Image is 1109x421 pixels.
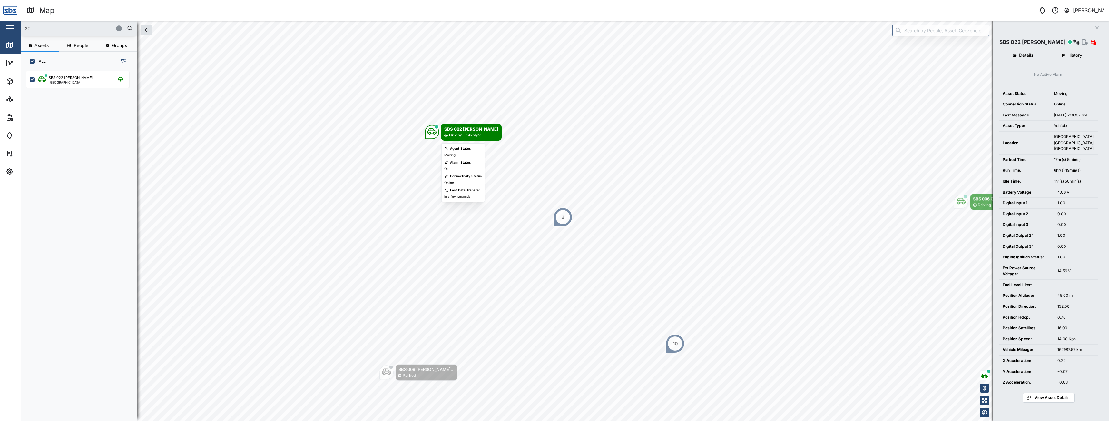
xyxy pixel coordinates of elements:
div: Parked [403,373,416,379]
div: Settings [17,168,40,175]
div: 0.00 [1057,244,1094,250]
div: 16.00 [1057,325,1094,331]
div: Vehicle Mileage: [1003,347,1051,353]
div: Digital Input 3: [1003,222,1051,228]
div: 0.22 [1057,358,1094,364]
div: Digital Output 3: [1003,244,1051,250]
div: Position Altitude: [1003,293,1051,299]
a: View Asset Details [1023,393,1074,403]
div: Ext Power Source Voltage: [1003,265,1051,277]
div: X Acceleration: [1003,358,1051,364]
div: 6hr(s) 19min(s) [1054,167,1094,174]
div: Map marker [379,364,457,381]
div: Map marker [665,334,685,353]
div: Map marker [954,194,1006,210]
div: Digital Input 2: [1003,211,1051,217]
span: View Asset Details [1035,393,1070,402]
div: - [1057,282,1094,288]
div: 132.00 [1057,304,1094,310]
div: Moving [1054,91,1094,97]
div: Vehicle [1054,123,1094,129]
div: Map marker [425,124,502,141]
div: Online [1054,101,1094,107]
div: Last Data Transfer [450,188,480,193]
div: Location: [1003,140,1047,146]
span: Assets [34,43,49,48]
div: Connectivity Status [450,174,482,179]
div: 45.00 m [1057,293,1094,299]
div: 1.00 [1057,254,1094,260]
div: Position Satellites: [1003,325,1051,331]
div: 1hr(s) 50min(s) [1054,178,1094,185]
div: Agent Status [450,146,471,151]
span: People [74,43,88,48]
div: Digital Output 2: [1003,233,1051,239]
div: Battery Voltage: [1003,189,1051,195]
div: Idle Time: [1003,178,1047,185]
div: -0.03 [1057,379,1094,386]
div: Engine Ignition Status: [1003,254,1051,260]
span: Details [1019,53,1033,57]
div: 1.00 [1057,200,1094,206]
div: Driving - 14km/hr [449,132,481,138]
div: Reports [17,114,39,121]
div: Map [17,42,31,49]
div: Asset Status: [1003,91,1047,97]
div: Map marker [553,207,573,227]
div: 0.70 [1057,315,1094,321]
div: 1.00 [1057,233,1094,239]
div: 0.00 [1057,222,1094,228]
div: Parked Time: [1003,157,1047,163]
input: Search assets or drivers [25,24,133,33]
div: Online [444,180,454,185]
div: Y Acceleration: [1003,369,1051,375]
div: Map [39,5,54,16]
div: [GEOGRAPHIC_DATA], [GEOGRAPHIC_DATA], [GEOGRAPHIC_DATA] [1054,134,1094,152]
div: SBS 006 Crocs [973,195,1003,202]
div: 17hr(s) 5min(s) [1054,157,1094,163]
div: [DATE] 2:36:37 pm [1054,112,1094,118]
div: Dashboard [17,60,46,67]
div: 162987.57 km [1057,347,1094,353]
div: Alarm Status [450,160,471,165]
div: Tasks [17,150,34,157]
div: SBS 022 [PERSON_NAME] [999,38,1065,46]
div: Connection Status: [1003,101,1047,107]
div: Digital Input 1: [1003,200,1051,206]
div: Alarms [17,132,37,139]
div: 10 [673,340,678,347]
span: History [1067,53,1082,57]
div: SBS 009 [PERSON_NAME]... [398,366,455,373]
div: SBS 022 [PERSON_NAME] [49,75,93,81]
div: -0.07 [1057,369,1094,375]
div: Driving [978,202,991,208]
div: Asset Type: [1003,123,1047,129]
div: Ok [444,166,448,172]
input: Search by People, Asset, Geozone or Place [892,25,989,36]
div: Position Hdop: [1003,315,1051,321]
div: 0.00 [1057,211,1094,217]
div: 14.00 Kph [1057,336,1094,342]
div: Moving [444,153,456,158]
div: Position Direction: [1003,304,1051,310]
div: [PERSON_NAME] [1073,6,1104,15]
label: ALL [35,59,46,64]
div: Z Acceleration: [1003,379,1051,386]
div: in a few seconds [444,194,470,199]
span: Groups [112,43,127,48]
div: Run Time: [1003,167,1047,174]
div: Position Speed: [1003,336,1051,342]
div: 4.06 V [1057,189,1094,195]
div: No Active Alarm [1034,72,1064,78]
canvas: Map [21,21,1109,421]
div: Sites [17,96,32,103]
button: [PERSON_NAME] [1064,6,1104,15]
div: Assets [17,78,37,85]
img: Main Logo [3,3,17,17]
div: [GEOGRAPHIC_DATA] [49,81,93,84]
div: 14.56 V [1057,268,1094,274]
div: Fuel Level Liter: [1003,282,1051,288]
div: 2 [562,214,564,221]
div: SBS 022 [PERSON_NAME] [444,126,498,132]
div: grid [26,69,136,416]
